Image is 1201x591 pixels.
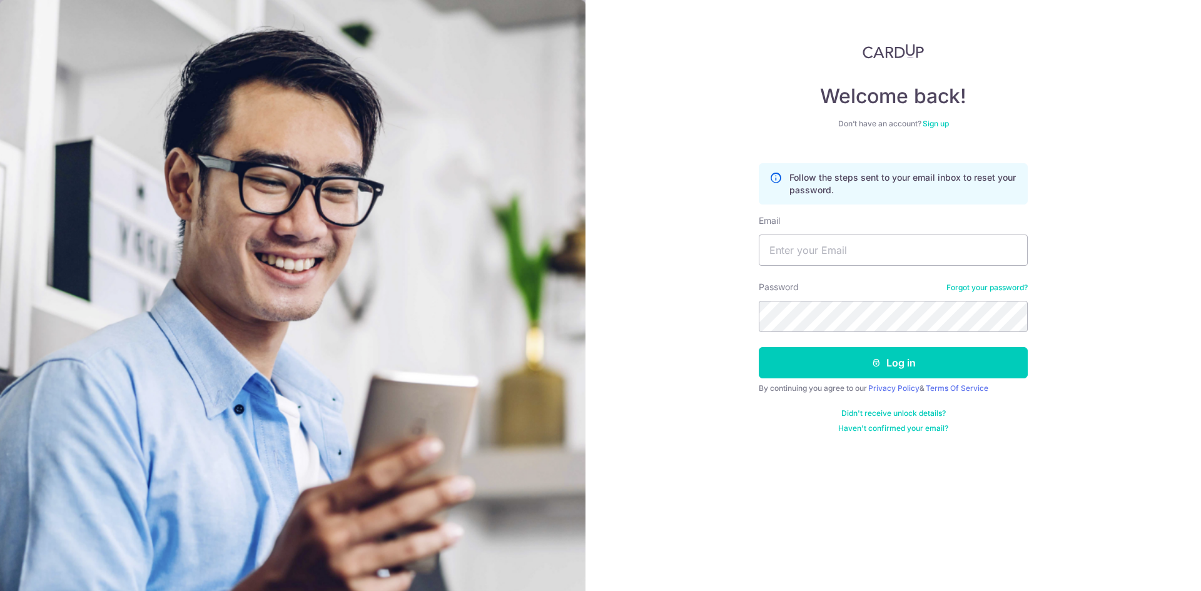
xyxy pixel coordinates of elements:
[838,423,948,433] a: Haven't confirmed your email?
[926,383,988,393] a: Terms Of Service
[946,283,1028,293] a: Forgot your password?
[868,383,920,393] a: Privacy Policy
[759,215,780,227] label: Email
[789,171,1017,196] p: Follow the steps sent to your email inbox to reset your password.
[759,383,1028,393] div: By continuing you agree to our &
[759,84,1028,109] h4: Welcome back!
[759,347,1028,378] button: Log in
[863,44,924,59] img: CardUp Logo
[759,235,1028,266] input: Enter your Email
[841,408,946,418] a: Didn't receive unlock details?
[759,119,1028,129] div: Don’t have an account?
[923,119,949,128] a: Sign up
[759,281,799,293] label: Password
